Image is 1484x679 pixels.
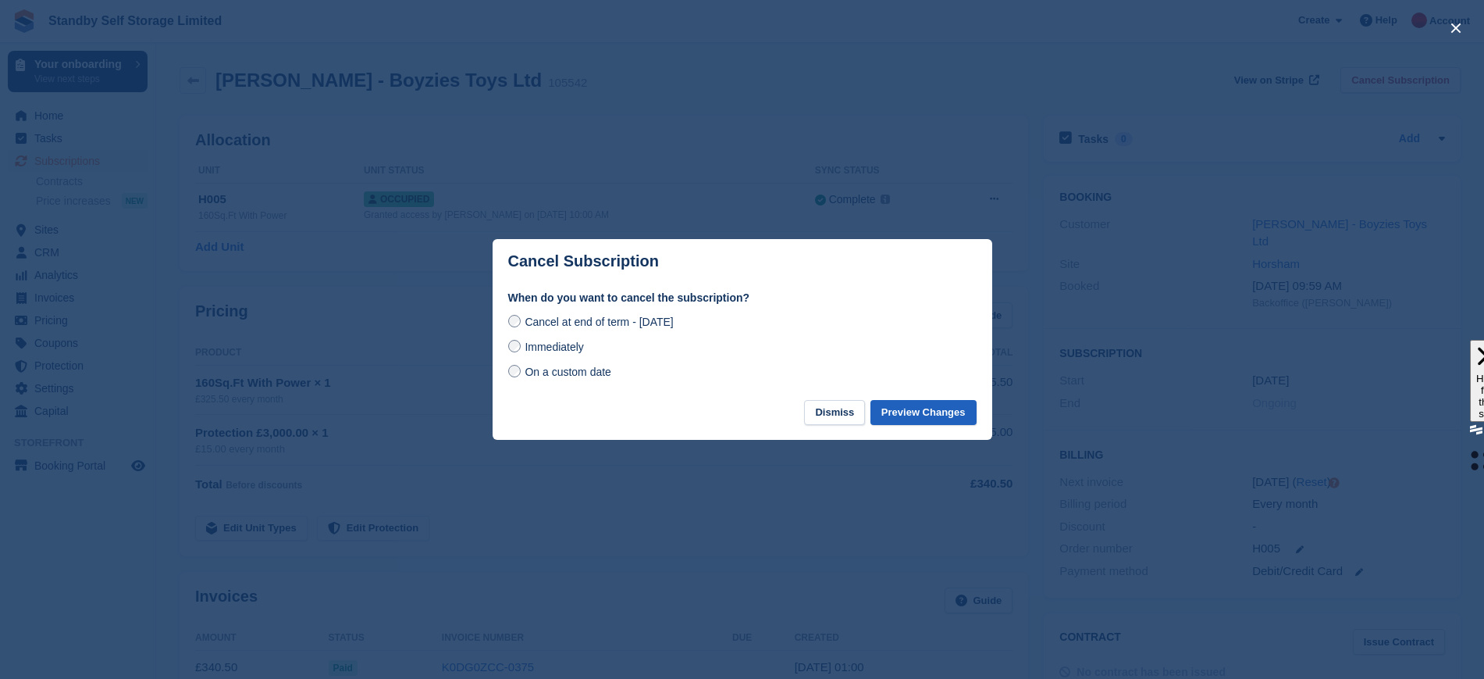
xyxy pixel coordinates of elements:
[525,341,583,353] span: Immediately
[508,315,521,327] input: Cancel at end of term - [DATE]
[870,400,977,426] button: Preview Changes
[508,365,521,377] input: On a custom date
[508,340,521,352] input: Immediately
[508,252,659,270] p: Cancel Subscription
[508,290,977,306] label: When do you want to cancel the subscription?
[1443,16,1468,41] button: close
[525,366,611,378] span: On a custom date
[525,316,673,328] span: Cancel at end of term - [DATE]
[804,400,865,426] button: Dismiss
